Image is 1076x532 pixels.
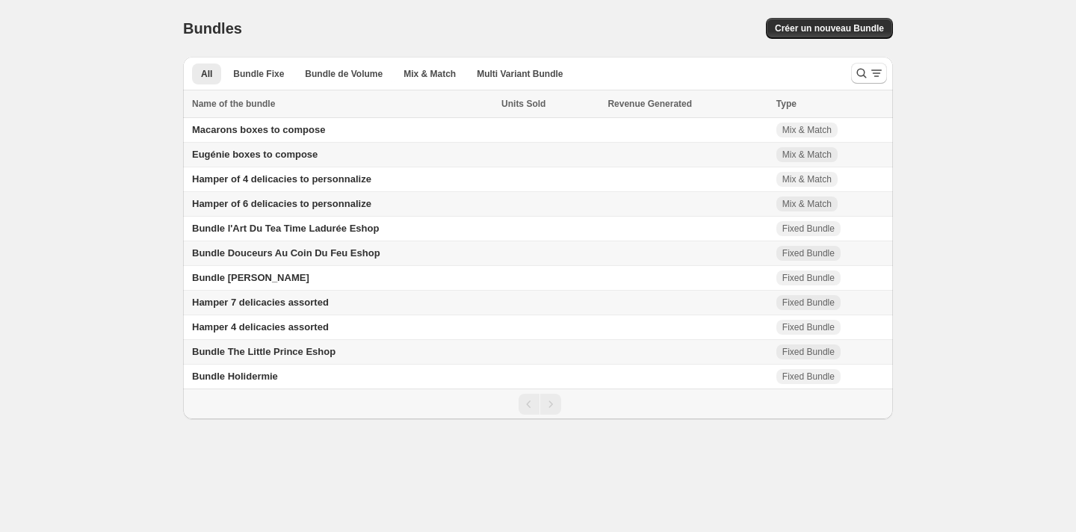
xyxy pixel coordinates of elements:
[782,297,835,309] span: Fixed Bundle
[782,321,835,333] span: Fixed Bundle
[782,198,832,210] span: Mix & Match
[305,68,383,80] span: Bundle de Volume
[501,96,560,111] button: Units Sold
[192,272,309,283] span: Bundle [PERSON_NAME]
[201,68,212,80] span: All
[782,371,835,383] span: Fixed Bundle
[192,198,371,209] span: Hamper of 6 delicacies to personnalize
[192,247,380,259] span: Bundle Douceurs Au Coin Du Feu Eshop
[501,96,545,111] span: Units Sold
[233,68,284,80] span: Bundle Fixe
[607,96,707,111] button: Revenue Generated
[775,22,884,34] span: Créer un nouveau Bundle
[192,223,379,234] span: Bundle l'Art Du Tea Time Ladurée Eshop
[782,272,835,284] span: Fixed Bundle
[192,173,371,185] span: Hamper of 4 delicacies to personnalize
[766,18,893,39] button: Créer un nouveau Bundle
[192,297,329,308] span: Hamper 7 delicacies assorted
[776,96,884,111] div: Type
[183,389,893,419] nav: Pagination
[851,63,887,84] button: Search and filter results
[403,68,456,80] span: Mix & Match
[782,173,832,185] span: Mix & Match
[192,346,336,357] span: Bundle The Little Prince Eshop
[192,149,318,160] span: Eugénie boxes to compose
[782,223,835,235] span: Fixed Bundle
[782,346,835,358] span: Fixed Bundle
[782,247,835,259] span: Fixed Bundle
[192,96,492,111] div: Name of the bundle
[192,321,329,332] span: Hamper 4 delicacies assorted
[192,124,325,135] span: Macarons boxes to compose
[607,96,692,111] span: Revenue Generated
[782,124,832,136] span: Mix & Match
[183,19,242,37] h1: Bundles
[782,149,832,161] span: Mix & Match
[192,371,278,382] span: Bundle Holidermie
[477,68,563,80] span: Multi Variant Bundle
